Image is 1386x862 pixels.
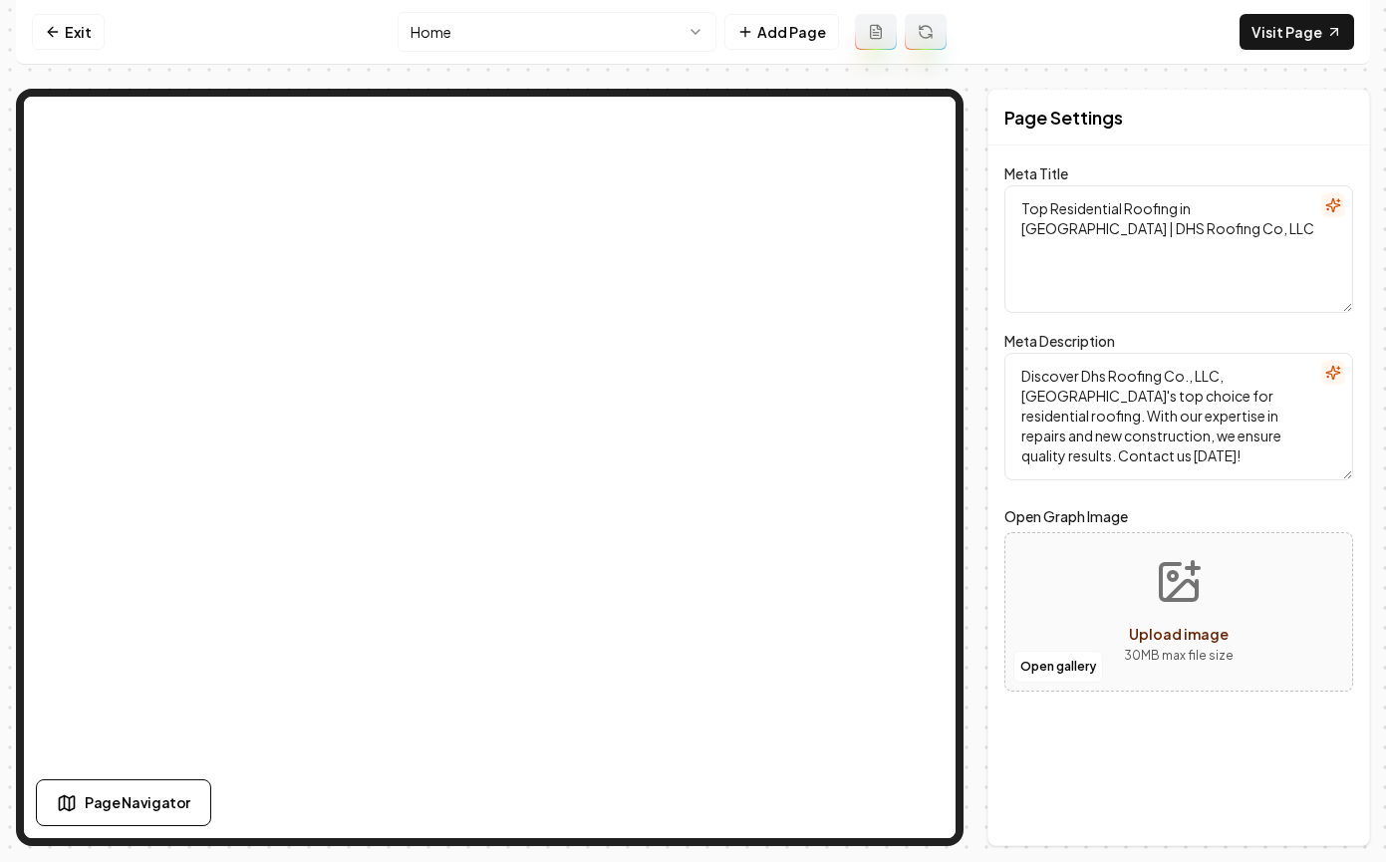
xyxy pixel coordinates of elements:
[855,14,897,50] button: Add admin page prompt
[1129,625,1229,643] span: Upload image
[1004,104,1123,132] h2: Page Settings
[1124,646,1234,666] p: 30 MB max file size
[1004,164,1068,182] label: Meta Title
[1108,542,1249,682] button: Upload image
[32,14,105,50] a: Exit
[905,14,947,50] button: Regenerate page
[1013,651,1103,683] button: Open gallery
[1240,14,1354,50] a: Visit Page
[36,779,211,826] button: Page Navigator
[1004,504,1353,528] label: Open Graph Image
[724,14,839,50] button: Add Page
[85,792,190,813] span: Page Navigator
[1004,332,1115,350] label: Meta Description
